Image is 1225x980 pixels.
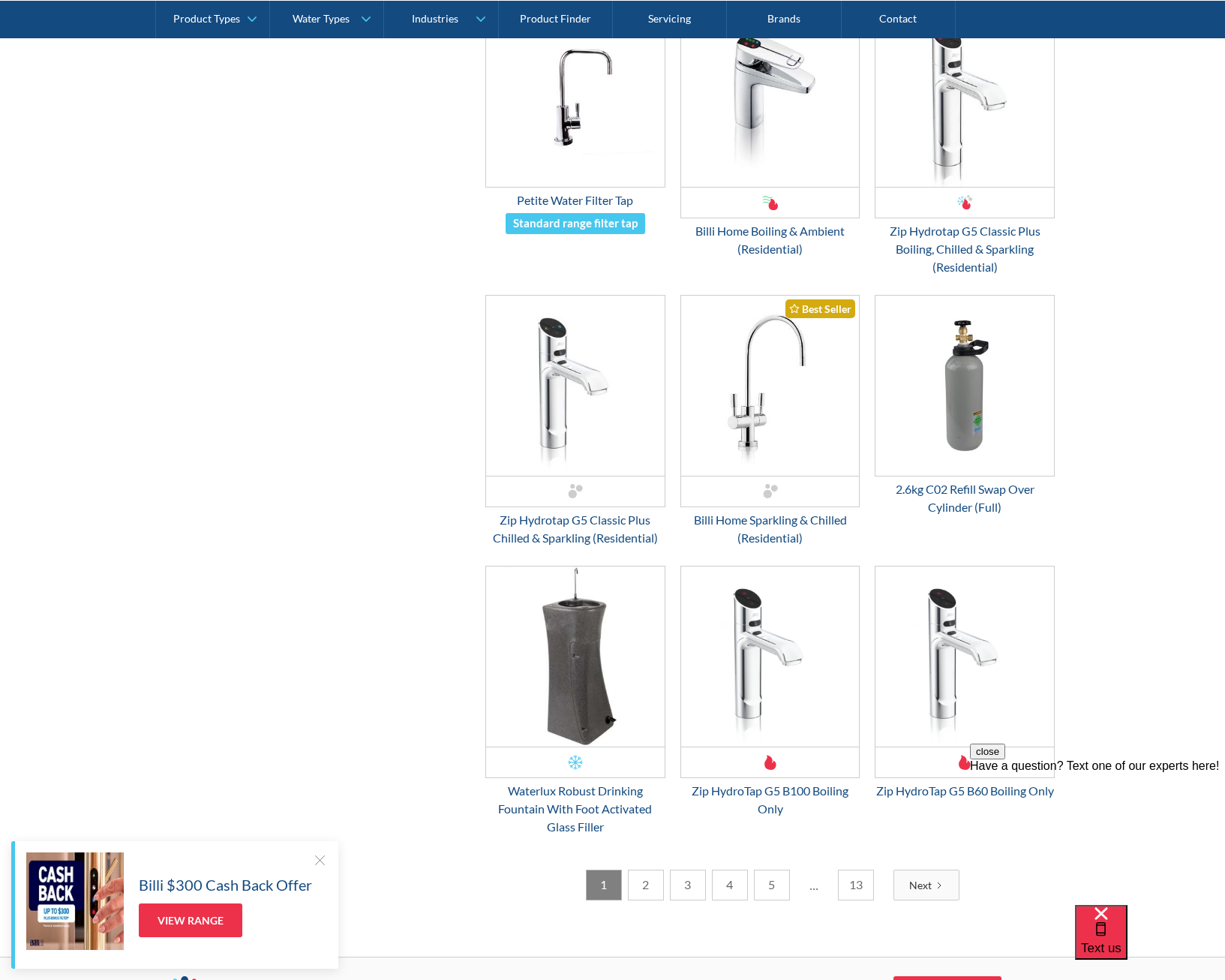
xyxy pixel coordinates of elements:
img: Zip Hydrotap G5 Classic Plus Boiling, Chilled & Sparkling (Residential) [875,7,1054,187]
a: Billi Home Sparkling & Chilled (Residential)Best SellerBilli Home Sparkling & Chilled (Residential) [680,295,860,547]
div: Zip HydroTap G5 B60 Boiling Only [875,782,1055,800]
a: Zip Hydrotap G5 Classic Plus Boiling, Chilled & Sparkling (Residential)Zip Hydrotap G5 Classic Pl... [875,6,1055,276]
a: 2 [628,870,664,900]
img: Zip HydroTap G5 B100 Boiling Only [681,567,860,747]
a: 5 [754,870,790,900]
img: Zip Hydrotap G5 Classic Plus Chilled & Sparkling (Residential) [486,296,665,476]
a: 4 [712,870,748,900]
iframe: podium webchat widget bubble [1075,905,1225,980]
img: Petite Water Filter Tap [486,7,665,187]
a: Next Page [893,870,959,900]
a: Waterlux Robust Drinking Fountain With Foot Activated Glass FillerWaterlux Robust Drinking Founta... [485,566,665,836]
img: Billi Home Sparkling & Chilled (Residential) [681,296,860,476]
a: Zip HydroTap G5 B60 Boiling Only Zip HydroTap G5 B60 Boiling Only [875,566,1055,800]
img: 2.6kg C02 Refill Swap Over Cylinder (Full) [875,296,1054,476]
img: Billi Home Boiling & Ambient (Residential) [681,7,860,187]
div: Zip Hydrotap G5 Classic Plus Boiling, Chilled & Sparkling (Residential) [875,222,1055,276]
a: Zip HydroTap G5 B100 Boiling OnlyZip HydroTap G5 B100 Boiling Only [680,566,860,818]
div: Waterlux Robust Drinking Fountain With Foot Activated Glass Filler [485,782,665,836]
h5: Billi $300 Cash Back Offer [139,873,312,896]
div: Billi Home Boiling & Ambient (Residential) [680,222,860,258]
div: Water Types [293,12,350,25]
div: Billi Home Sparkling & Chilled (Residential) [680,511,860,547]
a: 2.6kg C02 Refill Swap Over Cylinder (Full)2.6kg C02 Refill Swap Over Cylinder (Full) [875,295,1055,516]
div: Standard range filter tap [513,215,638,232]
div: Best Seller [785,299,855,318]
img: Zip HydroTap G5 B60 Boiling Only [875,567,1054,747]
a: Billi Home Boiling & Ambient (Residential)Best SellerBilli Home Boiling & Ambient (Residential) [680,6,860,258]
img: Waterlux Robust Drinking Fountain With Foot Activated Glass Filler [486,567,665,747]
a: Zip Hydrotap G5 Classic Plus Chilled & Sparkling (Residential)Zip Hydrotap G5 Classic Plus Chille... [485,295,665,547]
div: Industries [412,12,458,25]
div: Zip HydroTap G5 B100 Boiling Only [680,782,860,818]
a: 3 [670,870,706,900]
div: ... [796,870,832,900]
div: Petite Water Filter Tap [485,191,665,209]
a: 13 [838,870,874,900]
a: View Range [139,903,242,937]
img: Billi $300 Cash Back Offer [26,852,124,950]
div: 2.6kg C02 Refill Swap Over Cylinder (Full) [875,480,1055,516]
div: Product Types [173,12,240,25]
iframe: podium webchat widget prompt [970,744,1225,924]
div: Zip Hydrotap G5 Classic Plus Chilled & Sparkling (Residential) [485,511,665,547]
a: 1 [586,870,622,900]
div: Next [909,877,932,893]
a: Petite Water Filter TapPetite Water Filter TapStandard range filter tap [485,6,665,235]
div: List [485,870,1055,900]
